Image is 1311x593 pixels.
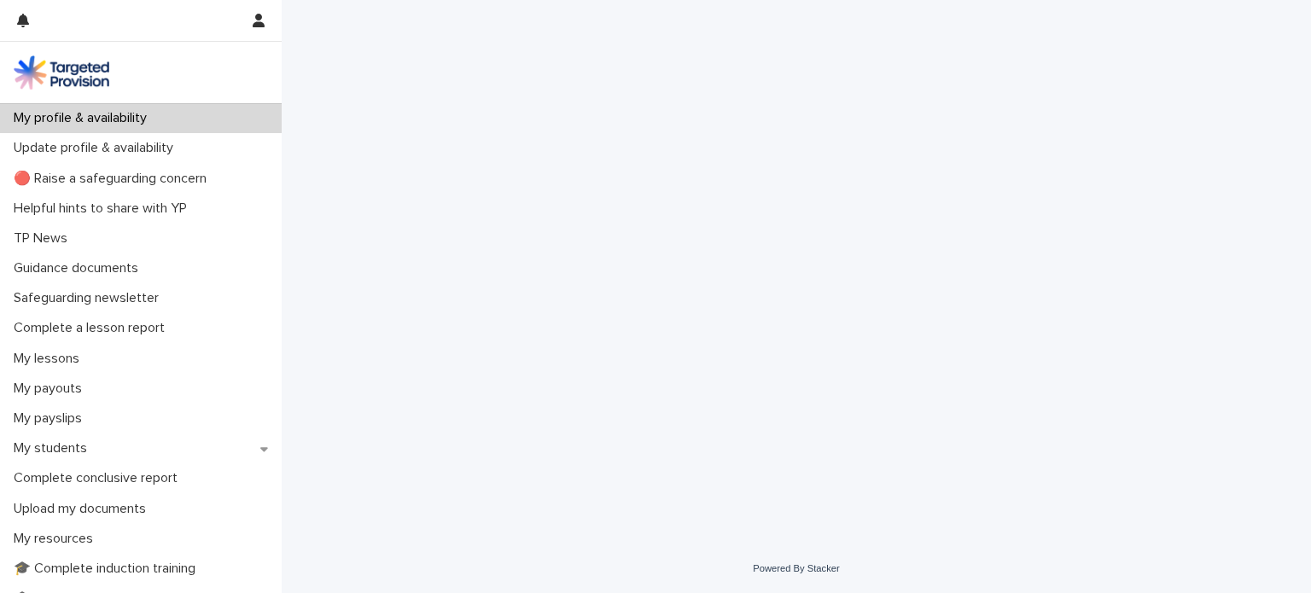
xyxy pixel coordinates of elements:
p: My profile & availability [7,110,160,126]
p: Guidance documents [7,260,152,276]
p: TP News [7,230,81,247]
p: Safeguarding newsletter [7,290,172,306]
a: Powered By Stacker [753,563,839,573]
p: 🎓 Complete induction training [7,561,209,577]
p: Helpful hints to share with YP [7,201,201,217]
p: My resources [7,531,107,547]
img: M5nRWzHhSzIhMunXDL62 [14,55,109,90]
p: My payslips [7,410,96,427]
p: My students [7,440,101,456]
p: Update profile & availability [7,140,187,156]
p: 🔴 Raise a safeguarding concern [7,171,220,187]
p: Complete a lesson report [7,320,178,336]
p: My payouts [7,381,96,397]
p: Upload my documents [7,501,160,517]
p: My lessons [7,351,93,367]
p: Complete conclusive report [7,470,191,486]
